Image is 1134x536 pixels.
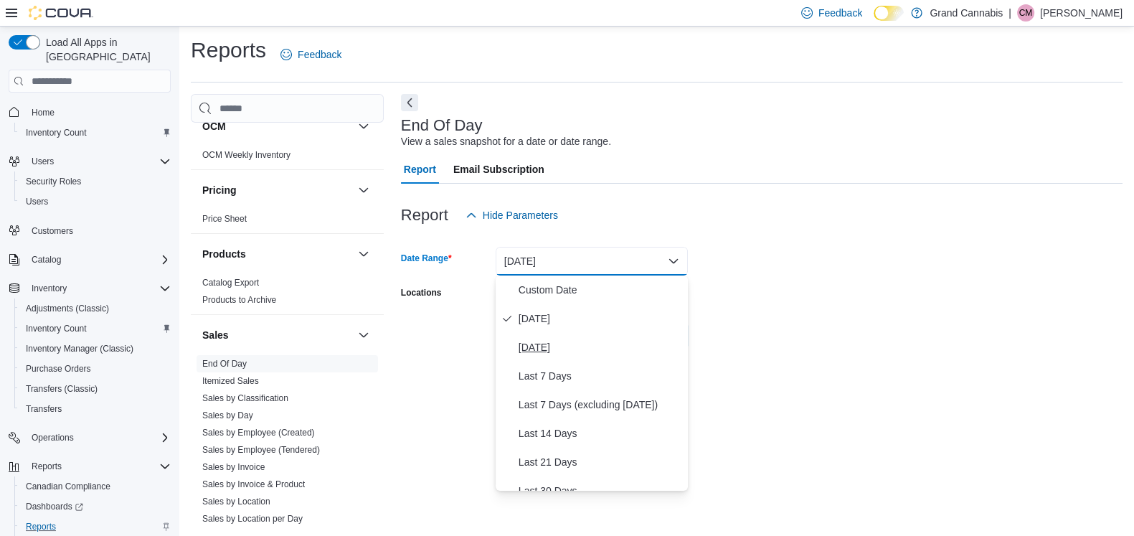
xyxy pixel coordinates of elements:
[14,123,176,143] button: Inventory Count
[26,343,133,354] span: Inventory Manager (Classic)
[202,183,352,197] button: Pricing
[32,107,55,118] span: Home
[20,340,139,357] a: Inventory Manager (Classic)
[20,124,171,141] span: Inventory Count
[32,156,54,167] span: Users
[1008,4,1011,22] p: |
[275,40,347,69] a: Feedback
[14,497,176,517] a: Dashboards
[26,521,56,532] span: Reports
[191,146,384,169] div: OCM
[202,479,305,489] a: Sales by Invoice & Product
[202,149,290,161] span: OCM Weekly Inventory
[26,104,60,121] a: Home
[202,247,352,261] button: Products
[519,339,682,356] span: [DATE]
[202,278,259,288] a: Catalog Export
[14,359,176,379] button: Purchase Orders
[202,410,253,420] a: Sales by Day
[202,358,247,370] span: End Of Day
[20,320,171,337] span: Inventory Count
[191,274,384,314] div: Products
[401,253,452,264] label: Date Range
[14,379,176,399] button: Transfers (Classic)
[26,153,60,170] button: Users
[401,287,442,298] label: Locations
[26,323,87,334] span: Inventory Count
[401,207,448,224] h3: Report
[20,400,171,418] span: Transfers
[20,478,116,495] a: Canadian Compliance
[32,283,67,294] span: Inventory
[355,326,372,344] button: Sales
[202,392,288,404] span: Sales by Classification
[355,245,372,263] button: Products
[32,461,62,472] span: Reports
[519,367,682,385] span: Last 7 Days
[818,6,862,20] span: Feedback
[26,280,171,297] span: Inventory
[202,375,259,387] span: Itemized Sales
[14,339,176,359] button: Inventory Manager (Classic)
[32,432,74,443] span: Operations
[20,320,93,337] a: Inventory Count
[401,134,611,149] div: View a sales snapshot for a date or date range.
[26,363,91,375] span: Purchase Orders
[3,151,176,171] button: Users
[20,498,171,515] span: Dashboards
[202,295,276,305] a: Products to Archive
[14,298,176,319] button: Adjustments (Classic)
[20,400,67,418] a: Transfers
[202,376,259,386] a: Itemized Sales
[202,119,352,133] button: OCM
[401,94,418,111] button: Next
[29,6,93,20] img: Cova
[20,300,115,317] a: Adjustments (Classic)
[202,359,247,369] a: End Of Day
[32,225,73,237] span: Customers
[14,171,176,192] button: Security Roles
[20,478,171,495] span: Canadian Compliance
[202,328,229,342] h3: Sales
[355,182,372,199] button: Pricing
[519,310,682,327] span: [DATE]
[3,220,176,241] button: Customers
[26,501,83,512] span: Dashboards
[874,6,904,21] input: Dark Mode
[202,183,236,197] h3: Pricing
[26,222,79,240] a: Customers
[14,319,176,339] button: Inventory Count
[26,481,110,492] span: Canadian Compliance
[202,213,247,225] span: Price Sheet
[519,482,682,499] span: Last 30 Days
[1017,4,1034,22] div: Chelsea McGhie
[26,103,171,121] span: Home
[202,445,320,455] a: Sales by Employee (Tendered)
[202,393,288,403] a: Sales by Classification
[26,176,81,187] span: Security Roles
[401,117,483,134] h3: End Of Day
[3,278,176,298] button: Inventory
[191,36,266,65] h1: Reports
[20,300,171,317] span: Adjustments (Classic)
[26,251,171,268] span: Catalog
[453,155,544,184] span: Email Subscription
[20,193,171,210] span: Users
[404,155,436,184] span: Report
[26,153,171,170] span: Users
[202,444,320,456] span: Sales by Employee (Tendered)
[20,518,62,535] a: Reports
[202,410,253,421] span: Sales by Day
[20,380,103,398] a: Transfers (Classic)
[20,360,97,377] a: Purchase Orders
[20,173,87,190] a: Security Roles
[496,276,688,491] div: Select listbox
[26,303,109,314] span: Adjustments (Classic)
[20,173,171,190] span: Security Roles
[20,518,171,535] span: Reports
[930,4,1003,22] p: Grand Cannabis
[3,101,176,122] button: Home
[202,427,315,438] span: Sales by Employee (Created)
[298,47,341,62] span: Feedback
